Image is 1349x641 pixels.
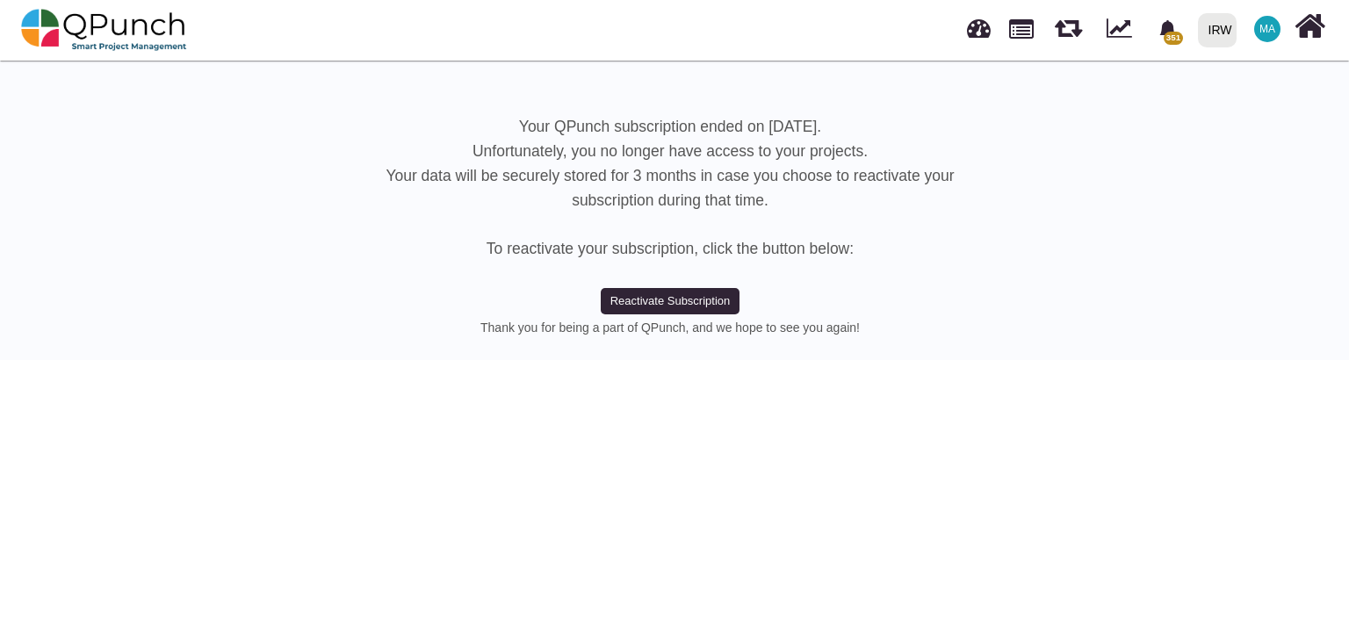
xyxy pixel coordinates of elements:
[1009,11,1034,39] span: Projects
[1152,13,1183,45] div: Notification
[1055,9,1082,38] span: Releases
[1164,32,1182,45] span: 351
[1259,24,1275,34] span: MA
[1254,16,1280,42] span: Mahmood Ashraf
[601,288,739,314] button: Reactivate Subscription
[1295,10,1325,43] i: Home
[13,240,1327,258] h5: To reactivate your subscription, click the button below:
[1098,1,1148,59] div: Dynamic Report
[21,4,187,56] img: qpunch-sp.fa6292f.png
[13,191,1327,210] h5: subscription during that time.
[1190,1,1244,59] a: IRW
[1244,1,1291,57] a: MA
[1158,20,1177,39] svg: bell fill
[13,167,1327,185] h5: Your data will be securely stored for 3 months in case you choose to reactivate your
[1208,15,1232,46] div: IRW
[967,11,991,37] span: Dashboard
[13,118,1327,136] h5: Your QPunch subscription ended on [DATE].
[13,142,1327,161] h5: Unfortunately, you no longer have access to your projects.
[1148,1,1191,56] a: bell fill351
[13,320,1327,335] h6: Thank you for being a part of QPunch, and we hope to see you again!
